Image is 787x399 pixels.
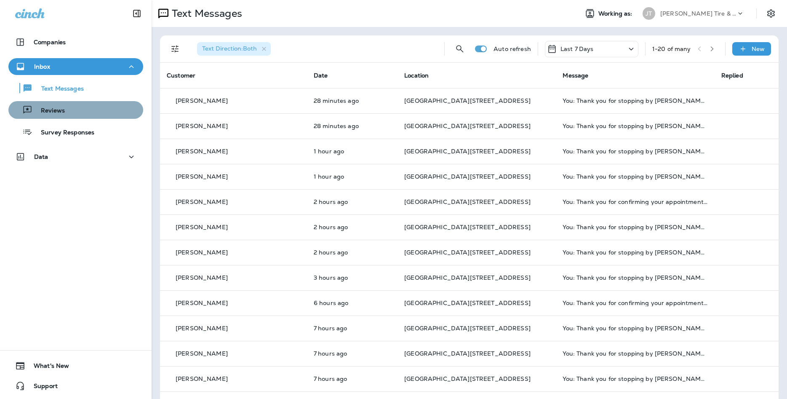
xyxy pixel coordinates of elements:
[563,173,707,180] div: You: Thank you for stopping by Jensen Tire & Auto - South 144th Street. Please take 30 seconds to...
[563,224,707,230] div: You: Thank you for stopping by Jensen Tire & Auto - South 144th Street. Please take 30 seconds to...
[314,274,391,281] p: Sep 23, 2025 11:59 AM
[404,375,531,383] span: [GEOGRAPHIC_DATA][STREET_ADDRESS]
[563,375,707,382] div: You: Thank you for stopping by Jensen Tire & Auto - South 144th Street. Please take 30 seconds to...
[168,7,242,20] p: Text Messages
[404,324,531,332] span: [GEOGRAPHIC_DATA][STREET_ADDRESS]
[176,249,228,256] p: [PERSON_NAME]
[652,46,691,52] div: 1 - 20 of many
[563,198,707,205] div: You: Thank you for confirming your appointment scheduled for 09/24/2025 12:00 PM with South 144th...
[8,34,143,51] button: Companies
[314,148,391,155] p: Sep 23, 2025 01:58 PM
[176,173,228,180] p: [PERSON_NAME]
[314,72,328,79] span: Date
[176,300,228,306] p: [PERSON_NAME]
[598,10,634,17] span: Working as:
[32,129,94,137] p: Survey Responses
[34,153,48,160] p: Data
[404,274,531,281] span: [GEOGRAPHIC_DATA][STREET_ADDRESS]
[314,198,391,205] p: Sep 23, 2025 01:02 PM
[176,375,228,382] p: [PERSON_NAME]
[314,375,391,382] p: Sep 23, 2025 08:04 AM
[563,123,707,129] div: You: Thank you for stopping by Jensen Tire & Auto - South 144th Street. Please take 30 seconds to...
[25,362,69,372] span: What's New
[404,122,531,130] span: [GEOGRAPHIC_DATA][STREET_ADDRESS]
[314,97,391,104] p: Sep 23, 2025 02:58 PM
[167,72,195,79] span: Customer
[404,198,531,206] span: [GEOGRAPHIC_DATA][STREET_ADDRESS]
[404,223,531,231] span: [GEOGRAPHIC_DATA][STREET_ADDRESS]
[563,249,707,256] div: You: Thank you for stopping by Jensen Tire & Auto - South 144th Street. Please take 30 seconds to...
[314,224,391,230] p: Sep 23, 2025 12:59 PM
[404,249,531,256] span: [GEOGRAPHIC_DATA][STREET_ADDRESS]
[404,147,531,155] span: [GEOGRAPHIC_DATA][STREET_ADDRESS]
[8,148,143,165] button: Data
[752,46,765,52] p: New
[404,173,531,180] span: [GEOGRAPHIC_DATA][STREET_ADDRESS]
[563,350,707,357] div: You: Thank you for stopping by Jensen Tire & Auto - South 144th Street. Please take 30 seconds to...
[176,123,228,129] p: [PERSON_NAME]
[176,224,228,230] p: [PERSON_NAME]
[34,63,50,70] p: Inbox
[176,97,228,104] p: [PERSON_NAME]
[314,173,391,180] p: Sep 23, 2025 01:58 PM
[8,58,143,75] button: Inbox
[451,40,468,57] button: Search Messages
[8,101,143,119] button: Reviews
[176,198,228,205] p: [PERSON_NAME]
[763,6,779,21] button: Settings
[404,97,531,104] span: [GEOGRAPHIC_DATA][STREET_ADDRESS]
[563,72,588,79] span: Message
[8,378,143,394] button: Support
[560,46,594,52] p: Last 7 Days
[563,300,707,306] div: You: Thank you for confirming your appointment scheduled for 09/24/2025 9:30 AM with South 144th ...
[404,350,531,357] span: [GEOGRAPHIC_DATA][STREET_ADDRESS]
[33,85,84,93] p: Text Messages
[25,383,58,393] span: Support
[32,107,65,115] p: Reviews
[314,300,391,306] p: Sep 23, 2025 09:21 AM
[197,42,271,56] div: Text Direction:Both
[314,123,391,129] p: Sep 23, 2025 02:58 PM
[176,148,228,155] p: [PERSON_NAME]
[404,299,531,307] span: [GEOGRAPHIC_DATA][STREET_ADDRESS]
[721,72,743,79] span: Replied
[176,350,228,357] p: [PERSON_NAME]
[8,79,143,97] button: Text Messages
[8,123,143,141] button: Survey Responses
[563,274,707,281] div: You: Thank you for stopping by Jensen Tire & Auto - South 144th Street. Please take 30 seconds to...
[8,357,143,374] button: What's New
[125,5,149,22] button: Collapse Sidebar
[563,97,707,104] div: You: Thank you for stopping by Jensen Tire & Auto - South 144th Street. Please take 30 seconds to...
[563,325,707,332] div: You: Thank you for stopping by Jensen Tire & Auto - South 144th Street. Please take 30 seconds to...
[202,45,257,52] span: Text Direction : Both
[404,72,429,79] span: Location
[314,325,391,332] p: Sep 23, 2025 08:04 AM
[314,350,391,357] p: Sep 23, 2025 08:04 AM
[176,274,228,281] p: [PERSON_NAME]
[660,10,736,17] p: [PERSON_NAME] Tire & Auto
[643,7,655,20] div: JT
[176,325,228,332] p: [PERSON_NAME]
[167,40,184,57] button: Filters
[314,249,391,256] p: Sep 23, 2025 12:58 PM
[34,39,66,46] p: Companies
[494,46,531,52] p: Auto refresh
[563,148,707,155] div: You: Thank you for stopping by Jensen Tire & Auto - South 144th Street. Please take 30 seconds to...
